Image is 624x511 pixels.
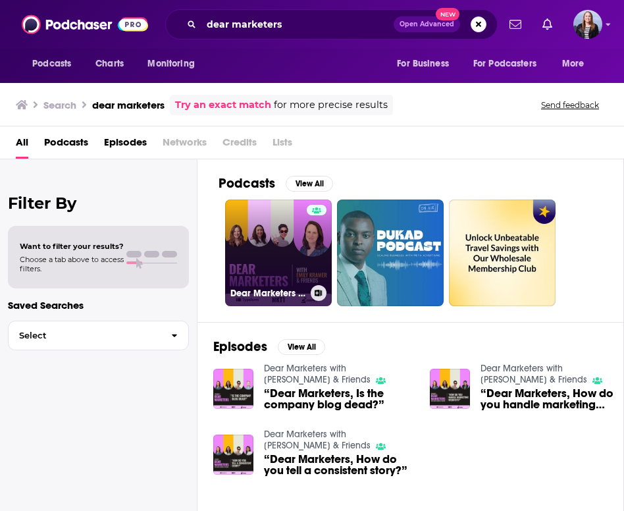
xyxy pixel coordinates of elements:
button: open menu [388,51,465,76]
a: PodcastsView All [219,175,333,192]
h2: Episodes [213,338,267,355]
a: All [16,132,28,159]
span: Credits [222,132,257,159]
h3: Dear Marketers with [PERSON_NAME] & Friends [230,288,305,299]
h2: Podcasts [219,175,275,192]
button: Send feedback [537,99,603,111]
img: “Dear Marketers, How do you tell a consistent story?” [213,435,253,475]
a: EpisodesView All [213,338,325,355]
span: New [436,8,459,20]
img: “Dear Marketers, Is the company blog dead?” [213,369,253,409]
span: Charts [95,55,124,73]
input: Search podcasts, credits, & more... [201,14,394,35]
p: Saved Searches [8,299,189,311]
span: More [562,55,585,73]
h3: dear marketers [92,99,165,111]
span: Logged in as annarice [573,10,602,39]
button: open menu [553,51,601,76]
button: open menu [465,51,556,76]
img: Podchaser - Follow, Share and Rate Podcasts [22,12,148,37]
button: open menu [23,51,88,76]
button: open menu [138,51,211,76]
span: Podcasts [32,55,71,73]
span: Want to filter your results? [20,242,124,251]
button: View All [286,176,333,192]
a: Episodes [104,132,147,159]
a: Podcasts [44,132,88,159]
a: Dear Marketers with Emily Kramer & Friends [264,429,371,451]
a: Try an exact match [175,97,271,113]
a: Dear Marketers with Emily Kramer & Friends [481,363,587,385]
span: Select [9,331,161,340]
span: for more precise results [274,97,388,113]
button: Show profile menu [573,10,602,39]
img: “Dear Marketers, How do you handle marketing requests?” [430,369,470,409]
span: Monitoring [147,55,194,73]
h2: Filter By [8,194,189,213]
span: For Business [397,55,449,73]
a: Show notifications dropdown [537,13,558,36]
button: Open AdvancedNew [394,16,460,32]
a: “Dear Marketers, How do you tell a consistent story?” [264,454,414,476]
span: Choose a tab above to access filters. [20,255,124,273]
button: View All [278,339,325,355]
span: Networks [163,132,207,159]
button: Select [8,321,189,350]
h3: Search [43,99,76,111]
div: Search podcasts, credits, & more... [165,9,498,40]
a: “Dear Marketers, Is the company blog dead?” [264,388,414,410]
a: Dear Marketers with Emily Kramer & Friends [264,363,371,385]
span: For Podcasters [473,55,536,73]
span: Open Advanced [400,21,454,28]
img: User Profile [573,10,602,39]
a: Charts [87,51,132,76]
a: Dear Marketers with [PERSON_NAME] & Friends [225,200,332,306]
a: Show notifications dropdown [504,13,527,36]
span: Lists [273,132,292,159]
